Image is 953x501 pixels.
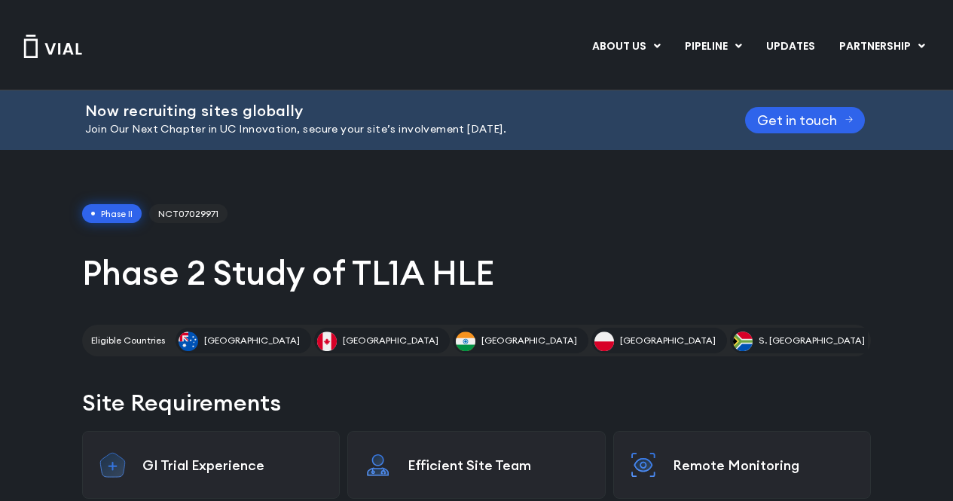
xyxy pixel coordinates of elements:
[733,331,753,351] img: S. Africa
[82,204,142,224] span: Phase II
[317,331,337,351] img: Canada
[620,334,716,347] span: [GEOGRAPHIC_DATA]
[85,102,707,119] h2: Now recruiting sites globally
[759,334,865,347] span: S. [GEOGRAPHIC_DATA]
[23,35,83,58] img: Vial Logo
[580,34,672,60] a: ABOUT USMenu Toggle
[149,204,228,224] span: NCT07029971
[142,457,325,474] p: GI Trial Experience
[673,457,855,474] p: Remote Monitoring
[745,107,866,133] a: Get in touch
[456,331,475,351] img: India
[827,34,937,60] a: PARTNERSHIPMenu Toggle
[179,331,198,351] img: Australia
[91,334,165,347] h2: Eligible Countries
[481,334,577,347] span: [GEOGRAPHIC_DATA]
[85,121,707,138] p: Join Our Next Chapter in UC Innovation, secure your site’s involvement [DATE].
[754,34,826,60] a: UPDATES
[594,331,614,351] img: Poland
[343,334,438,347] span: [GEOGRAPHIC_DATA]
[204,334,300,347] span: [GEOGRAPHIC_DATA]
[82,386,871,419] h2: Site Requirements
[757,115,837,126] span: Get in touch
[408,457,590,474] p: Efficient Site Team
[673,34,753,60] a: PIPELINEMenu Toggle
[82,251,871,295] h1: Phase 2 Study of TL1A HLE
